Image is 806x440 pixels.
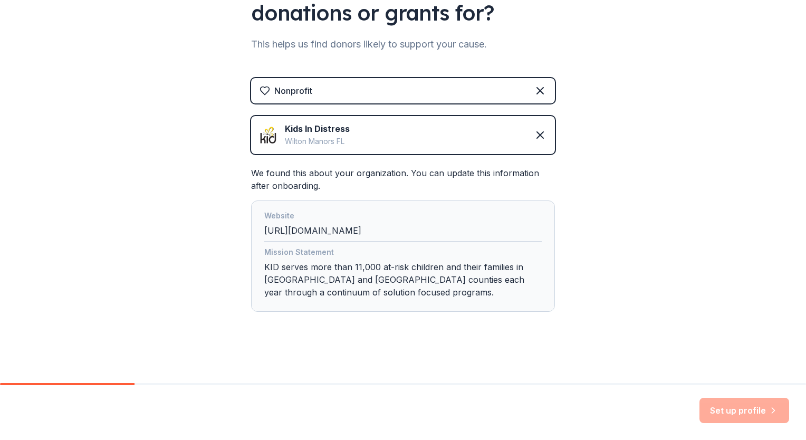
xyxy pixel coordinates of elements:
div: Website [264,209,542,224]
div: [URL][DOMAIN_NAME] [264,209,542,242]
div: This helps us find donors likely to support your cause. [251,36,555,53]
div: Mission Statement [264,246,542,261]
div: Nonprofit [274,84,312,97]
div: We found this about your organization. You can update this information after onboarding. [251,167,555,312]
div: Wilton Manors FL [285,135,350,148]
div: Kids In Distress [285,122,350,135]
img: Icon for Kids In Distress [260,127,276,144]
div: KID serves more than 11,000 at-risk children and their families in [GEOGRAPHIC_DATA] and [GEOGRAP... [264,246,542,303]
